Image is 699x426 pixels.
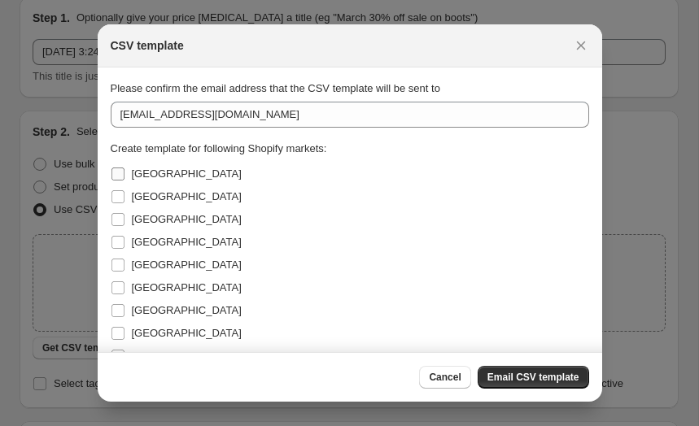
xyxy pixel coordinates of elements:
[132,327,242,339] span: [GEOGRAPHIC_DATA]
[132,167,242,180] span: [GEOGRAPHIC_DATA]
[111,141,589,157] div: Create template for following Shopify markets:
[487,371,579,384] span: Email CSV template
[419,366,470,389] button: Cancel
[132,259,242,271] span: [GEOGRAPHIC_DATA]
[111,37,184,54] h2: CSV template
[132,236,242,248] span: [GEOGRAPHIC_DATA]
[132,190,242,202] span: [GEOGRAPHIC_DATA]
[429,371,461,384] span: Cancel
[132,350,242,362] span: [GEOGRAPHIC_DATA]
[478,366,589,389] button: Email CSV template
[132,304,242,316] span: [GEOGRAPHIC_DATA]
[132,281,242,293] span: [GEOGRAPHIC_DATA]
[570,34,592,57] button: Close
[111,82,440,94] span: Please confirm the email address that the CSV template will be sent to
[132,213,242,225] span: [GEOGRAPHIC_DATA]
